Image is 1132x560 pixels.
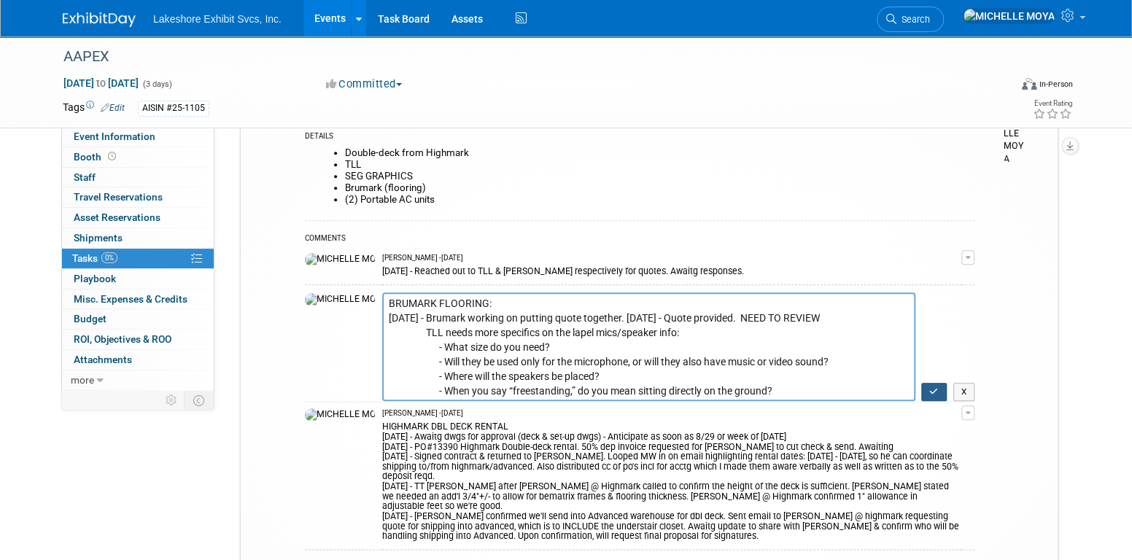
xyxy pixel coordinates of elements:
[305,131,974,144] div: DETAILS
[62,168,214,187] a: Staff
[74,293,187,305] span: Misc. Expenses & Credits
[305,232,974,247] div: COMMENTS
[1039,79,1073,90] div: In-Person
[62,309,214,329] a: Budget
[62,208,214,227] a: Asset Reservations
[141,79,172,89] span: (3 days)
[74,211,160,223] span: Asset Reservations
[345,159,974,171] li: TLL
[63,100,125,117] td: Tags
[345,171,974,182] li: SEG GRAPHICS
[74,171,96,183] span: Staff
[63,12,136,27] img: ExhibitDay
[896,14,930,25] span: Search
[74,232,123,244] span: Shipments
[62,289,214,309] a: Misc. Expenses & Credits
[62,147,214,167] a: Booth
[62,370,214,390] a: more
[1022,78,1036,90] img: Format-Inperson.png
[74,131,155,142] span: Event Information
[74,191,163,203] span: Travel Reservations
[305,293,375,306] img: MICHELLE MOYA
[94,77,108,89] span: to
[74,313,106,324] span: Budget
[74,354,132,365] span: Attachments
[62,269,214,289] a: Playbook
[74,273,116,284] span: Playbook
[382,263,961,277] div: [DATE] - Reached out to TLL & [PERSON_NAME] respectively for quotes. Awaitg responses.
[62,330,214,349] a: ROI, Objectives & ROO
[74,151,119,163] span: Booth
[963,8,1055,24] img: MICHELLE MOYA
[382,419,961,542] div: HIGHMARK DBL DECK RENTAL [DATE] - Awaitg dwgs for approval (deck & set-up dwgs) - Anticipate as s...
[62,127,214,147] a: Event Information
[62,350,214,370] a: Attachments
[62,228,214,248] a: Shipments
[1004,101,1026,166] img: MICHELLE MOYA
[74,333,171,345] span: ROI, Objectives & ROO
[62,187,214,207] a: Travel Reservations
[138,101,209,116] div: AISIN #25-1105
[345,147,974,159] li: Double-deck from Highmark
[305,253,375,266] img: MICHELLE MOYA
[185,391,214,410] td: Toggle Event Tabs
[58,44,987,70] div: AAPEX
[877,7,944,32] a: Search
[105,151,119,162] span: Booth not reserved yet
[1033,100,1072,107] div: Event Rating
[153,13,282,25] span: Lakeshore Exhibit Svcs, Inc.
[72,252,117,264] span: Tasks
[382,253,463,263] span: [PERSON_NAME] - [DATE]
[382,292,915,401] textarea: [DATE] - Brumark working on putting quote together. [DATE] - Quote provided. NEED TO REVIEW TLL n...
[159,391,185,410] td: Personalize Event Tab Strip
[101,103,125,113] a: Edit
[923,76,1073,98] div: Event Format
[953,383,975,402] button: X
[62,249,214,268] a: Tasks0%
[305,408,375,421] img: MICHELLE MOYA
[345,182,974,194] li: Brumark (flooring)
[321,77,408,92] button: Committed
[71,374,94,386] span: more
[345,194,974,206] li: (2) Portable AC units
[382,408,463,419] span: [PERSON_NAME] - [DATE]
[63,77,139,90] span: [DATE] [DATE]
[101,252,117,263] span: 0%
